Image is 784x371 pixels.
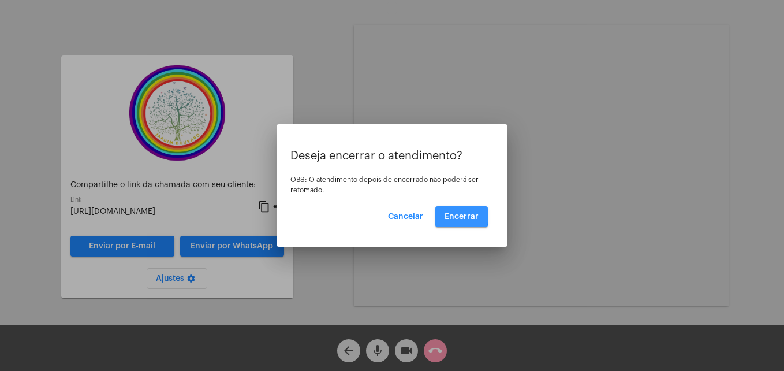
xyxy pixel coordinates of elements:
[379,206,432,227] button: Cancelar
[388,213,423,221] span: Cancelar
[445,213,479,221] span: Encerrar
[435,206,488,227] button: Encerrar
[290,150,494,162] p: Deseja encerrar o atendimento?
[290,176,479,194] span: OBS: O atendimento depois de encerrado não poderá ser retomado.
